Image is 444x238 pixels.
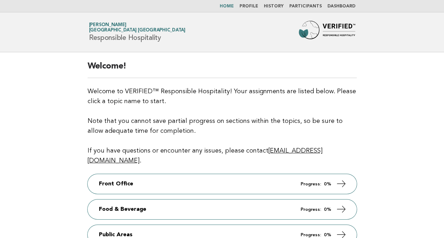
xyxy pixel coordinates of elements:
[301,182,321,186] em: Progress:
[220,4,234,8] a: Home
[89,28,185,33] span: [GEOGRAPHIC_DATA] [GEOGRAPHIC_DATA]
[89,23,185,41] h1: Responsible Hospitality
[289,4,322,8] a: Participants
[88,61,357,78] h2: Welcome!
[89,23,185,32] a: [PERSON_NAME][GEOGRAPHIC_DATA] [GEOGRAPHIC_DATA]
[239,4,258,8] a: Profile
[88,87,357,166] p: Welcome to VERIFIED™ Responsible Hospitality! Your assignments are listed below. Please click a t...
[324,182,331,186] strong: 0%
[301,207,321,212] em: Progress:
[88,200,357,219] a: Food & Beverage Progress: 0%
[324,207,331,212] strong: 0%
[301,233,321,237] em: Progress:
[264,4,284,8] a: History
[324,233,331,237] strong: 0%
[88,174,357,194] a: Front Office Progress: 0%
[327,4,355,8] a: Dashboard
[299,21,355,43] img: Forbes Travel Guide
